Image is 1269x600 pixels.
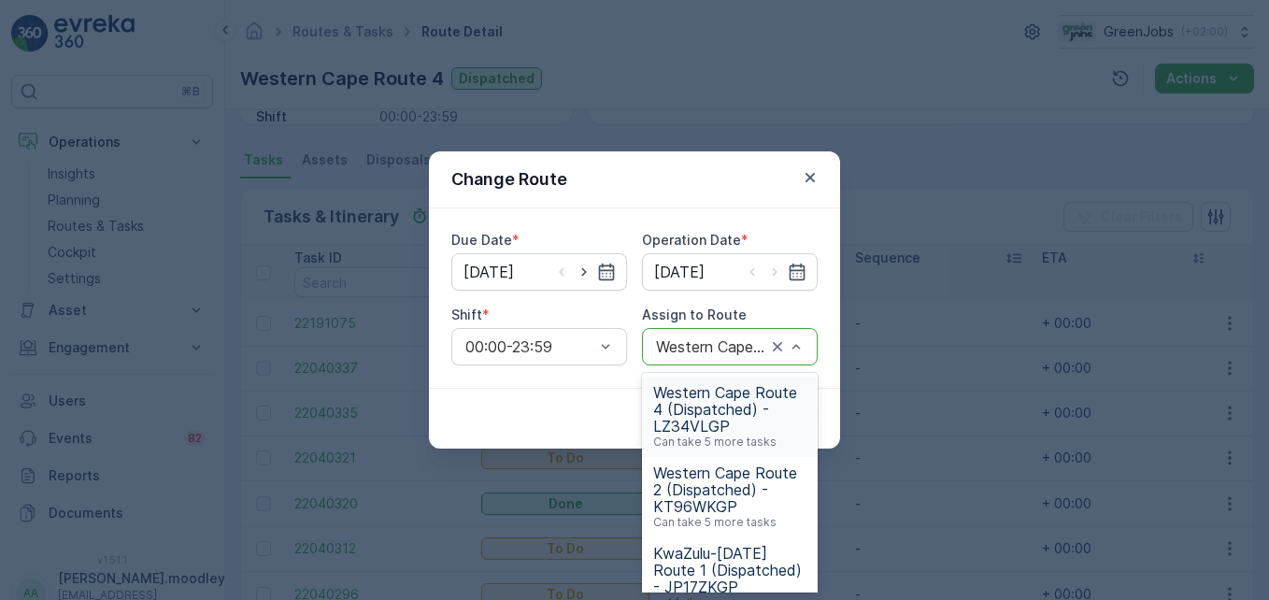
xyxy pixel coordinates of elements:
span: Western Cape Route 2 (Dispatched) - KT96WKGP [653,464,806,515]
input: dd/mm/yyyy [642,253,818,291]
p: Change Route [451,166,567,193]
label: Assign to Route [642,307,747,322]
span: KwaZulu-[DATE] Route 1 (Dispatched) - JP17ZKGP [653,545,806,595]
label: Operation Date [642,232,741,248]
label: Due Date [451,232,512,248]
label: Shift [451,307,482,322]
p: Can take 5 more tasks [653,515,777,530]
input: dd/mm/yyyy [451,253,627,291]
p: Can take 5 more tasks [653,435,777,450]
span: Western Cape Route 4 (Dispatched) - LZ34VLGP [653,384,806,435]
